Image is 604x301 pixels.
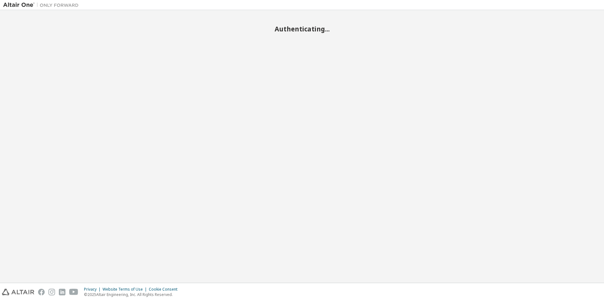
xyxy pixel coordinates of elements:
[38,289,45,295] img: facebook.svg
[149,287,181,292] div: Cookie Consent
[69,289,78,295] img: youtube.svg
[84,287,103,292] div: Privacy
[2,289,34,295] img: altair_logo.svg
[84,292,181,297] p: © 2025 Altair Engineering, Inc. All Rights Reserved.
[3,2,82,8] img: Altair One
[48,289,55,295] img: instagram.svg
[103,287,149,292] div: Website Terms of Use
[59,289,65,295] img: linkedin.svg
[3,25,601,33] h2: Authenticating...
